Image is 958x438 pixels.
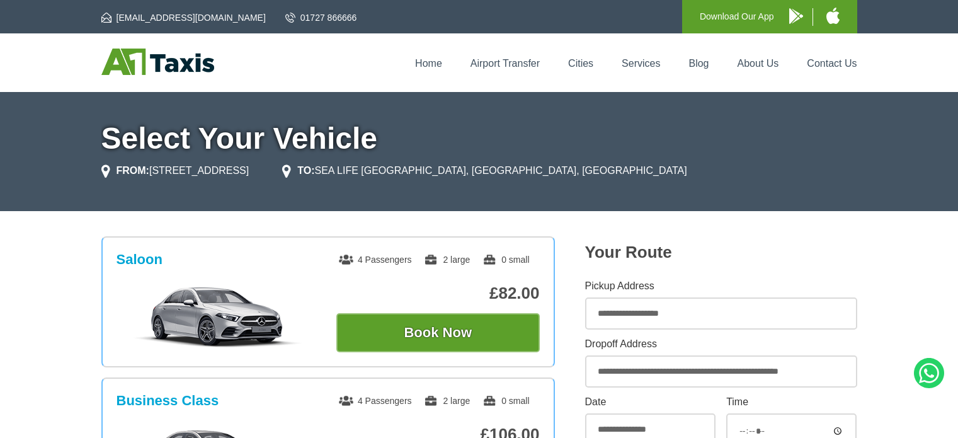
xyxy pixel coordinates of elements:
img: Saloon [123,285,312,349]
p: £82.00 [336,284,540,303]
a: Cities [568,58,593,69]
label: Pickup Address [585,281,857,291]
h3: Saloon [117,251,163,268]
span: 2 large [424,396,470,406]
label: Dropoff Address [585,339,857,349]
a: [EMAIL_ADDRESS][DOMAIN_NAME] [101,11,266,24]
h3: Business Class [117,393,219,409]
button: Book Now [336,313,540,352]
a: Services [622,58,660,69]
span: 4 Passengers [339,396,412,406]
li: [STREET_ADDRESS] [101,163,249,178]
a: Contact Us [807,58,857,69]
a: Airport Transfer [470,58,540,69]
a: 01727 866666 [285,11,357,24]
span: 0 small [482,396,529,406]
strong: TO: [297,165,314,176]
li: SEA LIFE [GEOGRAPHIC_DATA], [GEOGRAPHIC_DATA], [GEOGRAPHIC_DATA] [282,163,687,178]
label: Date [585,397,716,407]
strong: FROM: [117,165,149,176]
h1: Select Your Vehicle [101,124,857,154]
img: A1 Taxis iPhone App [826,8,840,24]
span: 2 large [424,255,470,265]
p: Download Our App [700,9,774,25]
a: Blog [688,58,709,69]
label: Time [726,397,857,407]
span: 4 Passengers [339,255,412,265]
a: About Us [738,58,779,69]
img: A1 Taxis Android App [789,8,803,24]
img: A1 Taxis St Albans LTD [101,49,214,75]
a: Home [415,58,442,69]
span: 0 small [482,255,529,265]
h2: Your Route [585,243,857,262]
